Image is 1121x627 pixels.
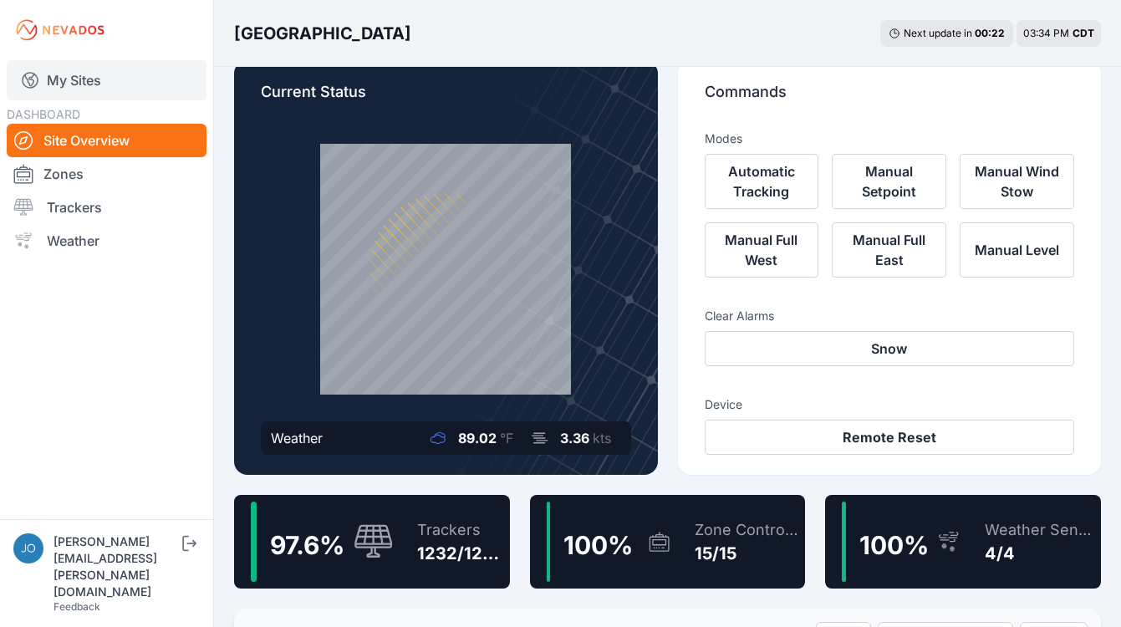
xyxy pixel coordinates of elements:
a: Trackers [7,191,206,224]
div: 00 : 22 [975,27,1005,40]
img: Nevados [13,17,107,43]
span: Next update in [904,27,972,39]
button: Manual Full East [832,222,946,278]
a: My Sites [7,60,206,100]
a: Feedback [54,600,100,613]
span: 03:34 PM [1023,27,1069,39]
span: 3.36 [560,430,589,446]
a: 97.6%Trackers1232/1262 [234,495,510,589]
button: Automatic Tracking [705,154,819,209]
span: 100 % [563,530,633,560]
div: 4/4 [985,542,1094,565]
h3: Modes [705,130,742,147]
div: Weather Sensors [985,518,1094,542]
h3: Device [705,396,1075,413]
div: Weather [271,428,323,448]
div: Trackers [417,518,503,542]
p: Current Status [261,80,631,117]
a: Site Overview [7,124,206,157]
button: Manual Full West [705,222,819,278]
a: 100%Weather Sensors4/4 [825,495,1101,589]
div: 15/15 [695,542,799,565]
h3: [GEOGRAPHIC_DATA] [234,22,411,45]
p: Commands [705,80,1075,117]
a: Zones [7,157,206,191]
span: CDT [1073,27,1094,39]
div: Zone Controllers [695,518,799,542]
div: [PERSON_NAME][EMAIL_ADDRESS][PERSON_NAME][DOMAIN_NAME] [54,533,179,600]
button: Snow [705,331,1075,366]
div: 1232/1262 [417,542,503,565]
span: 97.6 % [270,530,344,560]
span: DASHBOARD [7,107,80,121]
button: Remote Reset [705,420,1075,455]
span: 89.02 [458,430,497,446]
button: Manual Wind Stow [960,154,1074,209]
span: kts [593,430,611,446]
nav: Breadcrumb [234,12,411,55]
h3: Clear Alarms [705,308,1075,324]
a: 100%Zone Controllers15/15 [530,495,806,589]
img: joe.mikula@nevados.solar [13,533,43,563]
button: Manual Level [960,222,1074,278]
span: °F [500,430,513,446]
a: Weather [7,224,206,257]
span: 100 % [859,530,929,560]
button: Manual Setpoint [832,154,946,209]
